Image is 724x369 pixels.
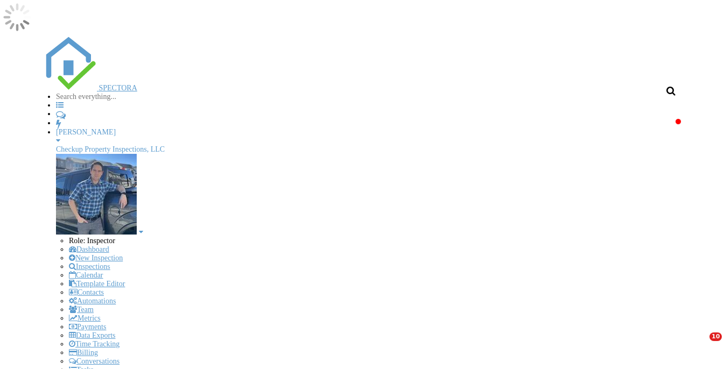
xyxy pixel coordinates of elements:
a: Calendar [69,271,103,279]
input: Search everything... [56,93,147,101]
span: Role: Inspector [69,237,115,245]
div: [PERSON_NAME] [56,128,681,137]
a: Team [69,306,94,314]
a: New Inspection [69,254,123,262]
a: Billing [69,349,98,357]
a: Template Editor [69,280,125,288]
a: Payments [69,323,106,331]
a: Time Tracking [69,340,120,348]
a: Contacts [69,288,104,296]
img: The Best Home Inspection Software - Spectora [43,37,97,90]
a: Automations [69,297,116,305]
a: Data Exports [69,331,115,339]
a: Metrics [69,314,101,322]
iframe: Intercom live chat [687,332,713,358]
a: SPECTORA [43,84,137,92]
span: SPECTORA [99,84,137,92]
div: Checkup Property Inspections, LLC [56,145,681,154]
a: Conversations [69,357,120,365]
a: Inspections [69,262,110,271]
a: Dashboard [69,245,109,253]
span: 10 [709,332,722,341]
img: img_1603.jpeg [56,154,137,235]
